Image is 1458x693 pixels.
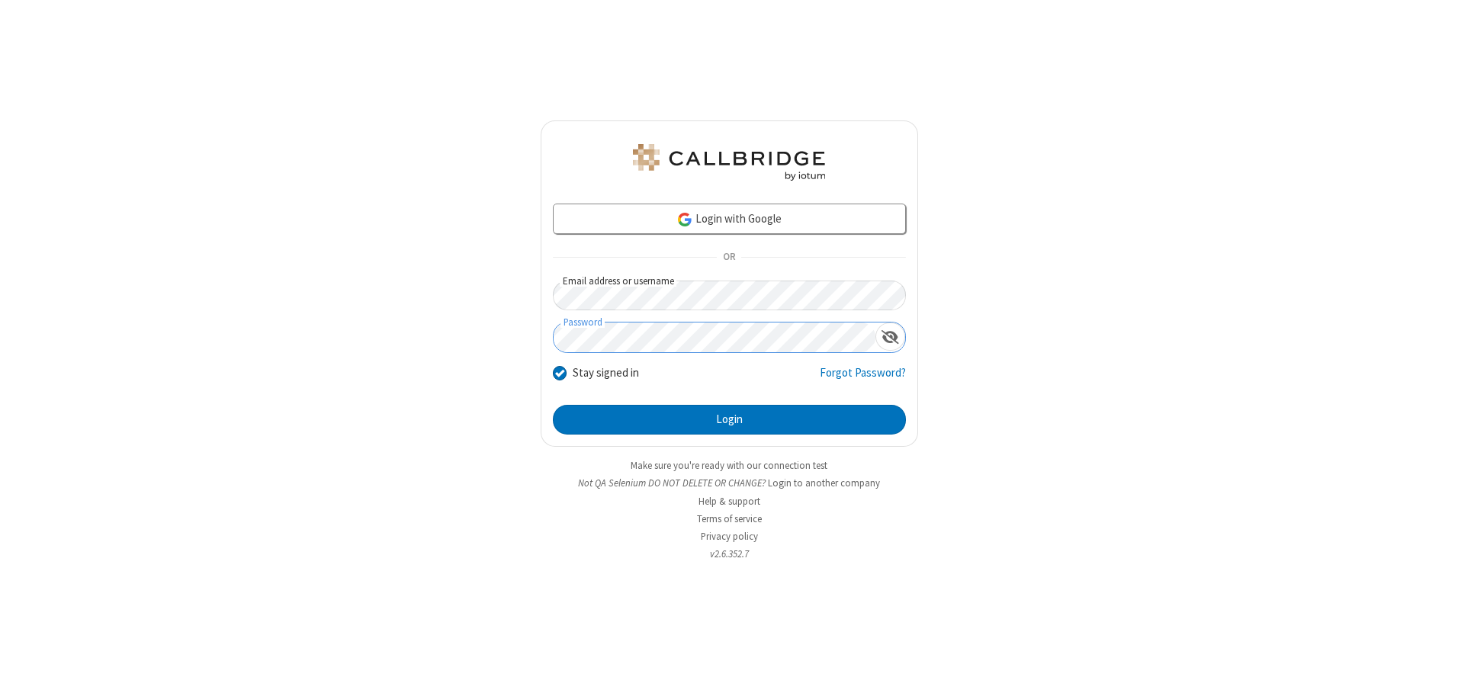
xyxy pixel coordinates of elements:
li: Not QA Selenium DO NOT DELETE OR CHANGE? [541,476,918,490]
button: Login to another company [768,476,880,490]
div: Show password [875,322,905,351]
a: Forgot Password? [820,364,906,393]
button: Login [553,405,906,435]
a: Privacy policy [701,530,758,543]
img: QA Selenium DO NOT DELETE OR CHANGE [630,144,828,181]
label: Stay signed in [573,364,639,382]
a: Login with Google [553,204,906,234]
input: Password [554,322,875,352]
span: OR [717,247,741,268]
a: Terms of service [697,512,762,525]
input: Email address or username [553,281,906,310]
img: google-icon.png [676,211,693,228]
li: v2.6.352.7 [541,547,918,561]
a: Help & support [698,495,760,508]
a: Make sure you're ready with our connection test [631,459,827,472]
